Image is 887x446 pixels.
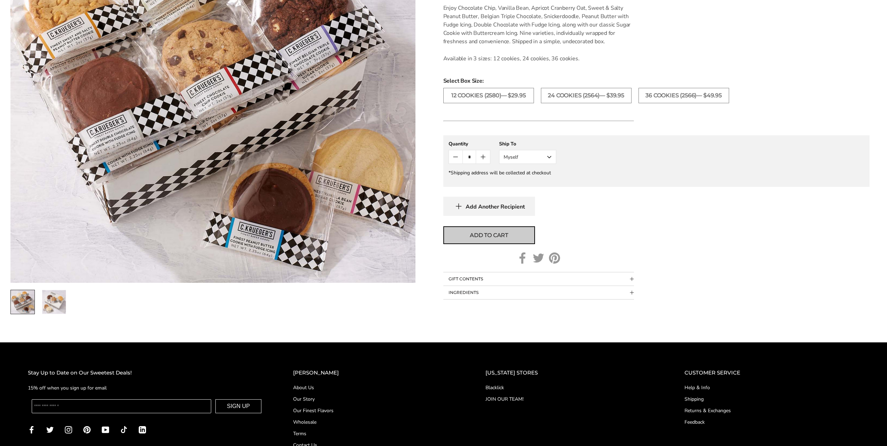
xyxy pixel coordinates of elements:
button: Add Another Recipient [443,197,535,216]
div: *Shipping address will be collected at checkout [449,169,864,176]
p: Enjoy Chocolate Chip, Vanilla Bean, Apricot Cranberry Oat, Sweet & Salty Peanut Butter, Belgian T... [443,4,634,46]
span: Add to cart [470,231,508,240]
span: Select Box Size: [443,77,870,85]
iframe: Sign Up via Text for Offers [6,419,72,440]
button: Count plus [476,150,490,164]
a: Feedback [685,418,859,426]
input: Enter your email [32,399,211,413]
a: YouTube [102,425,109,433]
h2: [PERSON_NAME] [293,369,458,377]
a: Help & Info [685,384,859,391]
a: Returns & Exchanges [685,407,859,414]
gfm-form: New recipient [443,135,870,187]
a: Blacklick [485,384,657,391]
button: SIGN UP [215,399,261,413]
a: Shipping [685,395,859,403]
p: 15% off when you sign up for email [28,384,265,392]
a: Pinterest [83,425,91,433]
span: Add Another Recipient [466,203,525,210]
a: Twitter [533,252,544,264]
button: Collapsible block button [443,272,634,286]
label: 24 COOKIES (2564)— $39.95 [541,88,632,103]
img: Just The Cookies - Signature Cookie Assortment [11,290,35,314]
a: LinkedIn [139,425,146,433]
a: About Us [293,384,458,391]
a: Our Finest Flavors [293,407,458,414]
a: JOIN OUR TEAM! [485,395,657,403]
h2: Stay Up to Date on Our Sweetest Deals! [28,369,265,377]
button: Myself [499,150,556,164]
div: Ship To [499,141,556,147]
input: Quantity [462,150,476,164]
p: Available in 3 sizes: 12 cookies, 24 cookies, 36 cookies. [443,54,634,63]
a: 1 / 2 [10,290,35,314]
button: Add to cart [443,226,535,244]
a: 2 / 2 [42,290,66,314]
a: Terms [293,430,458,437]
h2: CUSTOMER SERVICE [685,369,859,377]
a: Our Story [293,395,458,403]
a: Wholesale [293,418,458,426]
label: 36 COOKIES (2566)— $49.95 [639,88,729,103]
img: Just The Cookies - Signature Cookie Assortment [42,290,66,314]
a: TikTok [120,425,128,433]
a: Facebook [517,252,528,264]
div: Quantity [449,141,490,147]
button: Count minus [449,150,462,164]
a: Pinterest [549,252,560,264]
h2: [US_STATE] STORES [485,369,657,377]
button: Collapsible block button [443,286,634,299]
label: 12 COOKIES (2580)— $29.95 [443,88,534,103]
